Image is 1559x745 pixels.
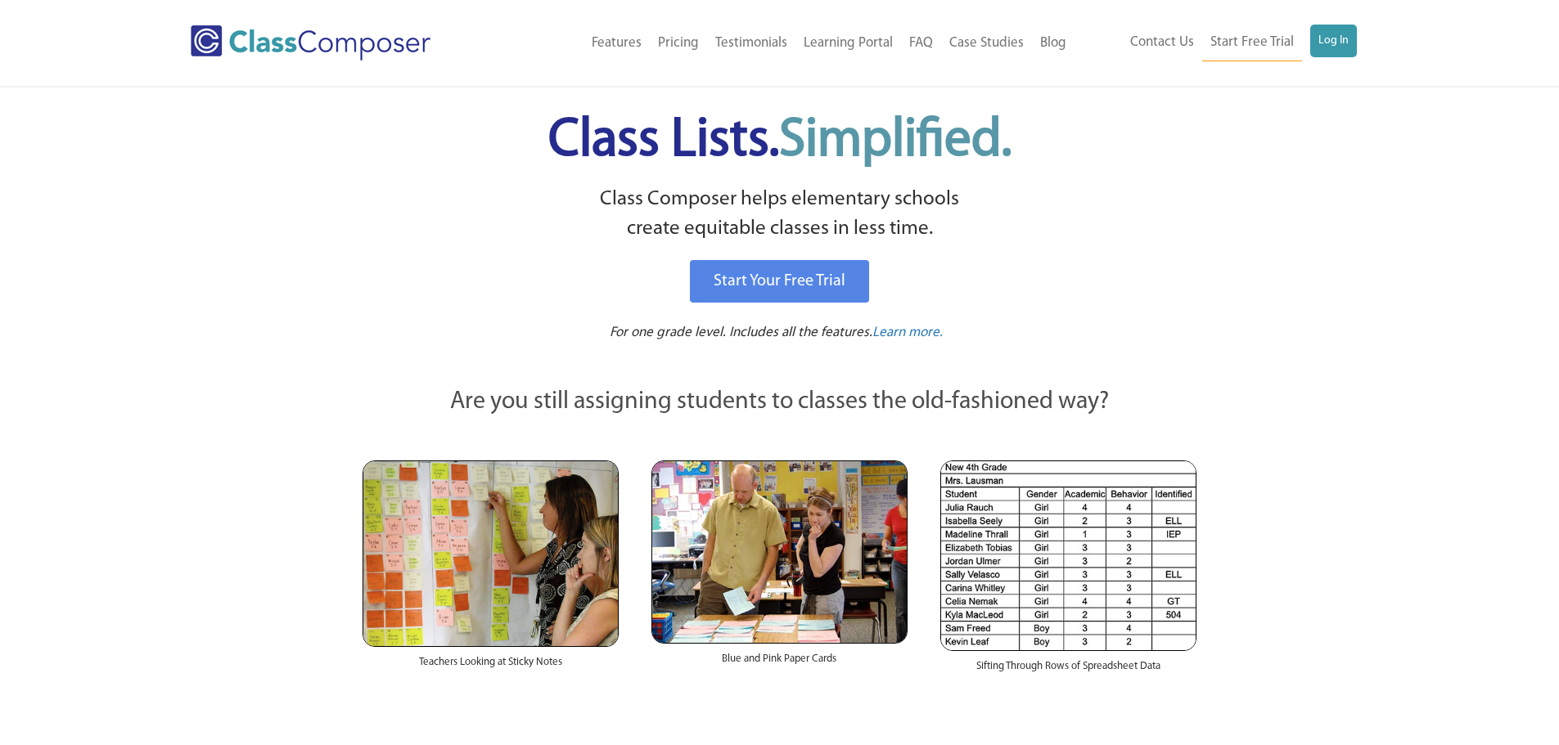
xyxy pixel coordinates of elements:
img: Blue and Pink Paper Cards [651,460,908,643]
a: Features [583,25,650,61]
a: Blog [1032,25,1075,61]
a: Learning Portal [795,25,901,61]
a: FAQ [901,25,941,61]
span: For one grade level. Includes all the features. [610,325,872,339]
p: Class Composer helps elementary schools create equitable classes in less time. [360,185,1200,245]
div: Blue and Pink Paper Cards [651,644,908,683]
a: Contact Us [1122,25,1202,61]
a: Start Your Free Trial [690,260,869,303]
span: Simplified. [779,114,1012,168]
span: Start Your Free Trial [714,273,845,289]
img: Teachers Looking at Sticky Notes [363,460,619,647]
a: Log In [1310,25,1357,57]
nav: Header Menu [1075,25,1357,61]
a: Testimonials [707,25,795,61]
div: Sifting Through Rows of Spreadsheet Data [940,651,1196,690]
span: Class Lists. [548,114,1012,168]
span: Learn more. [872,325,943,339]
a: Case Studies [941,25,1032,61]
p: Are you still assigning students to classes the old-fashioned way? [363,384,1197,420]
div: Teachers Looking at Sticky Notes [363,647,619,686]
img: Spreadsheets [940,460,1196,651]
img: Class Composer [191,25,430,61]
a: Learn more. [872,323,943,343]
a: Pricing [650,25,707,61]
a: Start Free Trial [1202,25,1302,61]
nav: Header Menu [498,25,1075,61]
